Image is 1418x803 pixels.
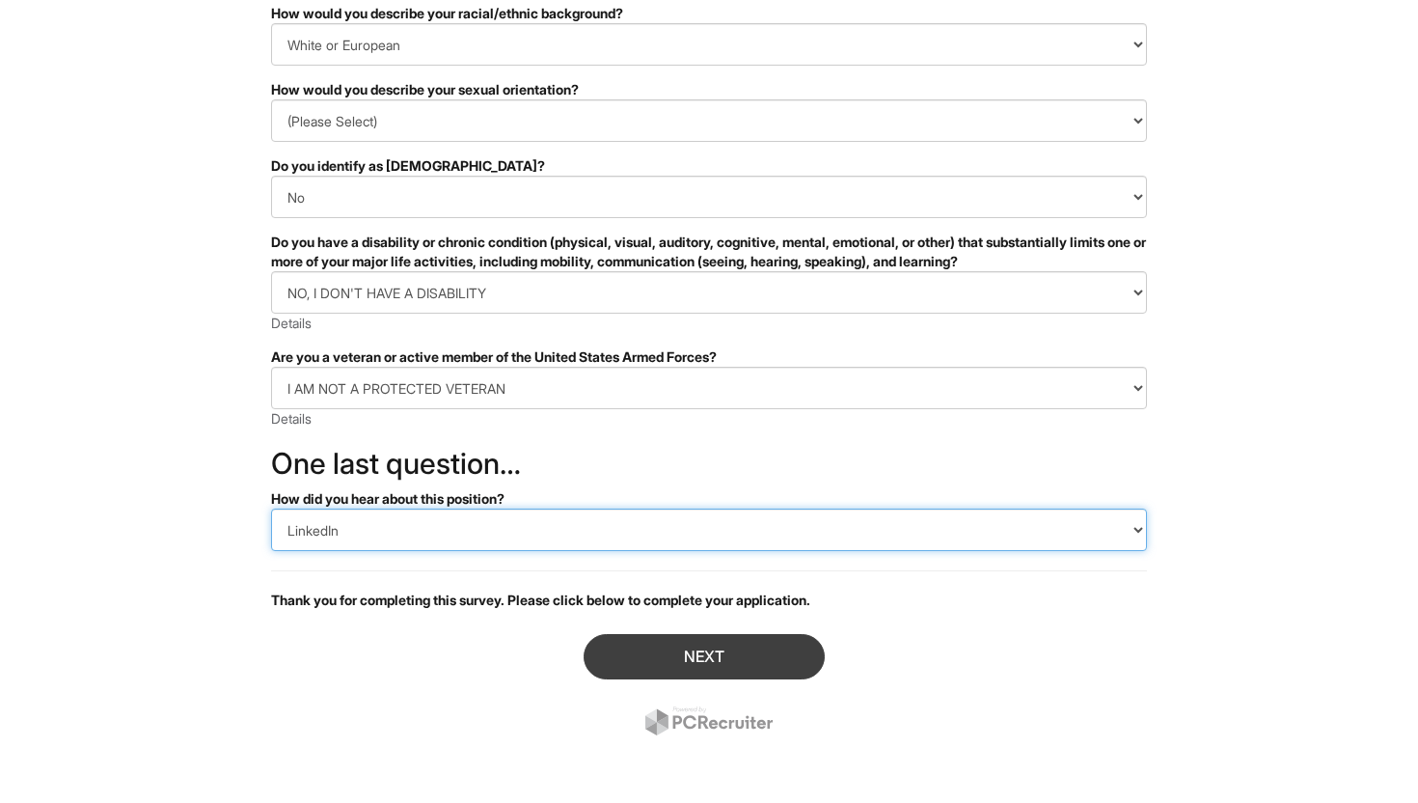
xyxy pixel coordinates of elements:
[271,367,1147,409] select: Are you a veteran or active member of the United States Armed Forces?
[271,176,1147,218] select: Do you identify as transgender?
[271,448,1147,480] h2: One last question…
[271,315,312,331] a: Details
[584,634,825,679] button: Next
[271,23,1147,66] select: How would you describe your racial/ethnic background?
[271,233,1147,271] div: Do you have a disability or chronic condition (physical, visual, auditory, cognitive, mental, emo...
[271,156,1147,176] div: Do you identify as [DEMOGRAPHIC_DATA]?
[271,271,1147,314] select: Do you have a disability or chronic condition (physical, visual, auditory, cognitive, mental, emo...
[271,80,1147,99] div: How would you describe your sexual orientation?
[271,4,1147,23] div: How would you describe your racial/ethnic background?
[271,410,312,427] a: Details
[271,347,1147,367] div: Are you a veteran or active member of the United States Armed Forces?
[271,591,1147,610] p: Thank you for completing this survey. Please click below to complete your application.
[271,99,1147,142] select: How would you describe your sexual orientation?
[271,489,1147,509] div: How did you hear about this position?
[271,509,1147,551] select: How did you hear about this position?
